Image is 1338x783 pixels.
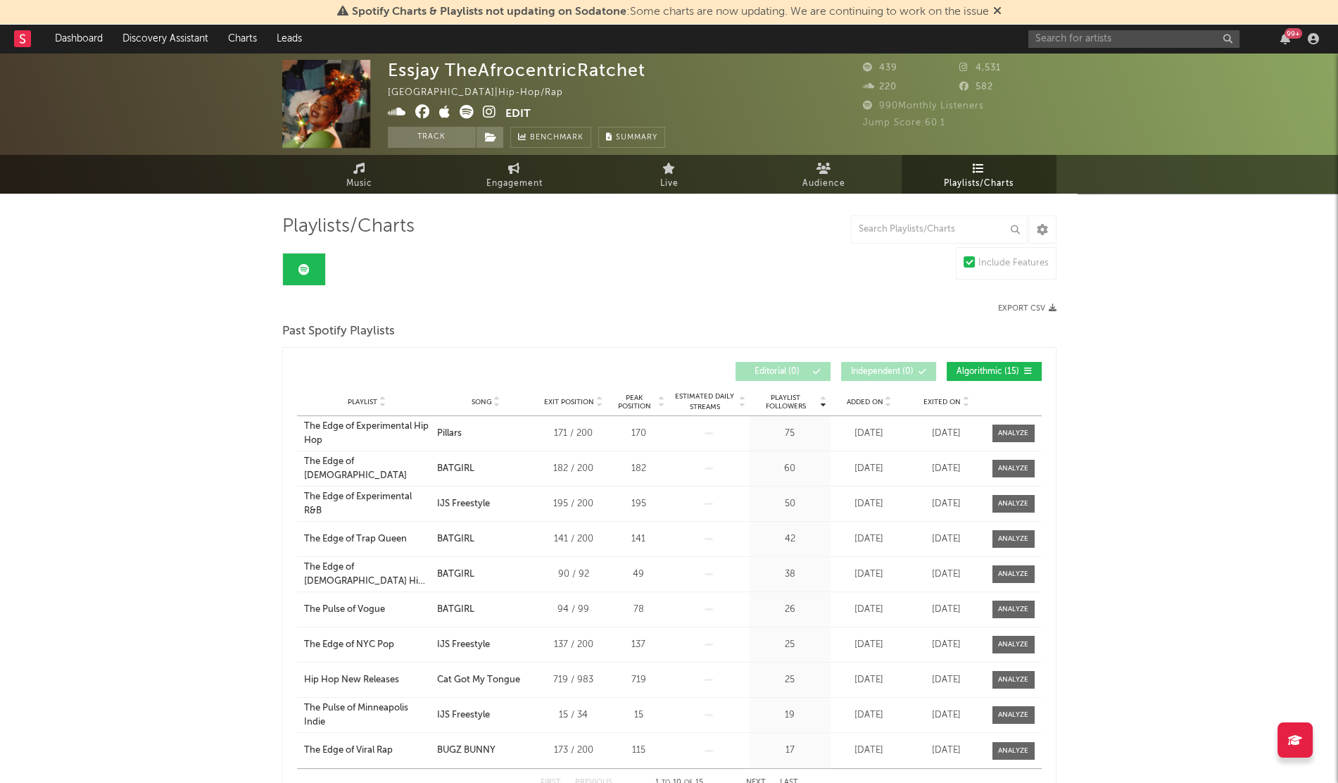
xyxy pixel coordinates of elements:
[1280,33,1290,44] button: 99+
[672,391,738,413] span: Estimated Daily Streams
[911,532,982,546] div: [DATE]
[437,638,534,652] a: IJS Freestyle
[612,462,665,476] div: 182
[612,673,665,687] div: 719
[612,744,665,758] div: 115
[911,638,982,652] div: [DATE]
[486,175,543,192] span: Engagement
[218,25,267,53] a: Charts
[282,218,415,235] span: Playlists/Charts
[304,638,431,652] a: The Edge of NYC Pop
[437,427,462,441] div: Pillars
[993,6,1002,18] span: Dismiss
[542,603,605,617] div: 94 / 99
[978,255,1049,272] div: Include Features
[505,105,531,123] button: Edit
[834,568,904,582] div: [DATE]
[304,490,431,518] div: The Edge of Experimental R&B
[612,394,657,411] span: Peak Position
[304,673,399,687] div: Hip Hop New Releases
[437,462,534,476] a: BATGIRL
[388,127,476,148] button: Track
[911,427,982,441] div: [DATE]
[542,497,605,511] div: 195 / 200
[863,82,897,92] span: 220
[304,744,393,758] div: The Edge of Viral Rap
[437,532,534,546] a: BATGIRL
[282,155,437,194] a: Music
[437,532,474,546] div: BATGIRL
[753,744,827,758] div: 17
[959,63,1001,73] span: 4,531
[304,744,431,758] a: The Edge of Viral Rap
[304,701,431,729] a: The Pulse of Minneapolis Indie
[736,362,831,381] button: Editorial(0)
[304,420,431,447] div: The Edge of Experimental Hip Hop
[437,427,534,441] a: Pillars
[902,155,1056,194] a: Playlists/Charts
[437,155,592,194] a: Engagement
[282,323,395,340] span: Past Spotify Playlists
[850,368,915,376] span: Independent ( 0 )
[911,708,982,722] div: [DATE]
[304,603,431,617] a: The Pulse of Vogue
[745,368,809,376] span: Editorial ( 0 )
[753,427,827,441] div: 75
[437,497,534,511] a: IJS Freestyle
[45,25,113,53] a: Dashboard
[753,532,827,546] div: 42
[304,455,431,482] a: The Edge of [DEMOGRAPHIC_DATA]
[834,462,904,476] div: [DATE]
[437,462,474,476] div: BATGIRL
[472,398,492,406] span: Song
[304,673,431,687] a: Hip Hop New Releases
[352,6,989,18] span: : Some charts are now updating. We are continuing to work on the issue
[437,497,490,511] div: IJS Freestyle
[542,708,605,722] div: 15 / 34
[113,25,218,53] a: Discovery Assistant
[863,101,984,111] span: 990 Monthly Listeners
[834,497,904,511] div: [DATE]
[834,744,904,758] div: [DATE]
[544,398,594,406] span: Exit Position
[753,708,827,722] div: 19
[612,497,665,511] div: 195
[753,673,827,687] div: 25
[612,568,665,582] div: 49
[863,118,945,127] span: Jump Score: 60.1
[753,497,827,511] div: 50
[437,568,474,582] div: BATGIRL
[542,532,605,546] div: 141 / 200
[510,127,591,148] a: Benchmark
[802,175,845,192] span: Audience
[753,638,827,652] div: 25
[437,744,534,758] a: BUGZ BUNNY
[1028,30,1239,48] input: Search for artists
[304,532,431,546] a: The Edge of Trap Queen
[612,638,665,652] div: 137
[834,427,904,441] div: [DATE]
[304,560,431,588] a: The Edge of [DEMOGRAPHIC_DATA] Hip Hop
[612,532,665,546] div: 141
[660,175,679,192] span: Live
[598,127,665,148] button: Summary
[753,603,827,617] div: 26
[911,603,982,617] div: [DATE]
[863,63,897,73] span: 439
[1285,28,1302,39] div: 99 +
[959,82,993,92] span: 582
[437,603,474,617] div: BATGIRL
[911,568,982,582] div: [DATE]
[753,462,827,476] div: 60
[841,362,936,381] button: Independent(0)
[437,568,534,582] a: BATGIRL
[388,84,579,101] div: [GEOGRAPHIC_DATA] | Hip-Hop/Rap
[998,304,1056,313] button: Export CSV
[437,673,534,687] a: Cat Got My Tongue
[437,638,490,652] div: IJS Freestyle
[267,25,312,53] a: Leads
[753,394,819,411] span: Playlist Followers
[911,744,982,758] div: [DATE]
[911,462,982,476] div: [DATE]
